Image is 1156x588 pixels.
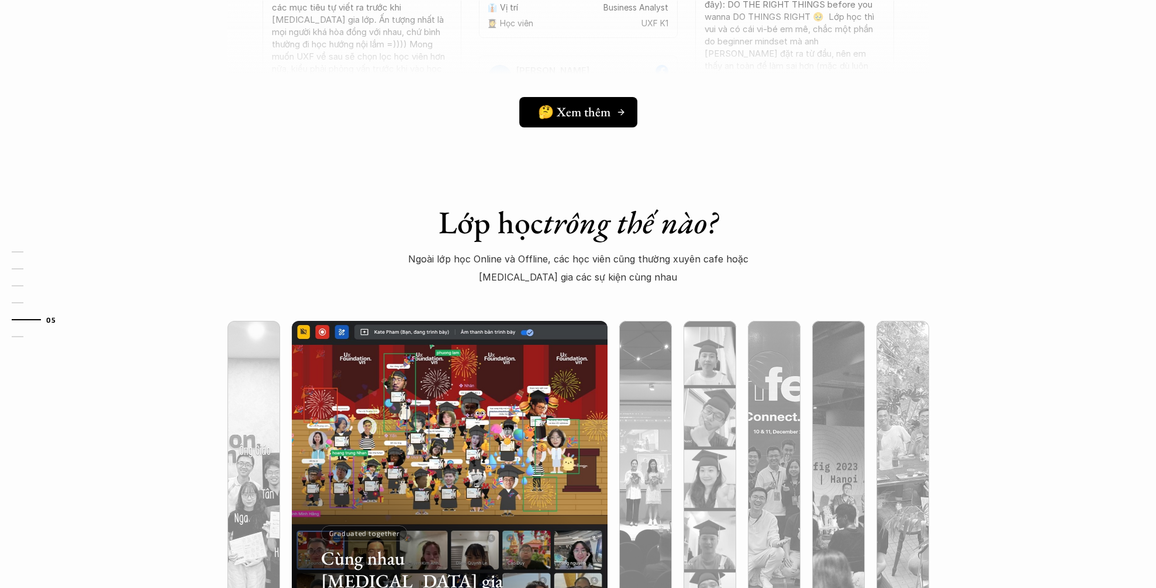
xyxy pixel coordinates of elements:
[401,250,756,286] p: Ngoài lớp học Online và Offline, các học viên cũng thường xuyên cafe hoặc [MEDICAL_DATA] gia các ...
[329,529,400,537] p: Graduated together
[519,97,637,127] a: 🤔 Xem thêm
[12,313,67,327] a: 05
[46,315,56,323] strong: 05
[543,202,717,243] em: trông thế nào?
[538,104,610,119] h5: 🤔 Xem thêm
[374,203,782,241] h1: Lớp học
